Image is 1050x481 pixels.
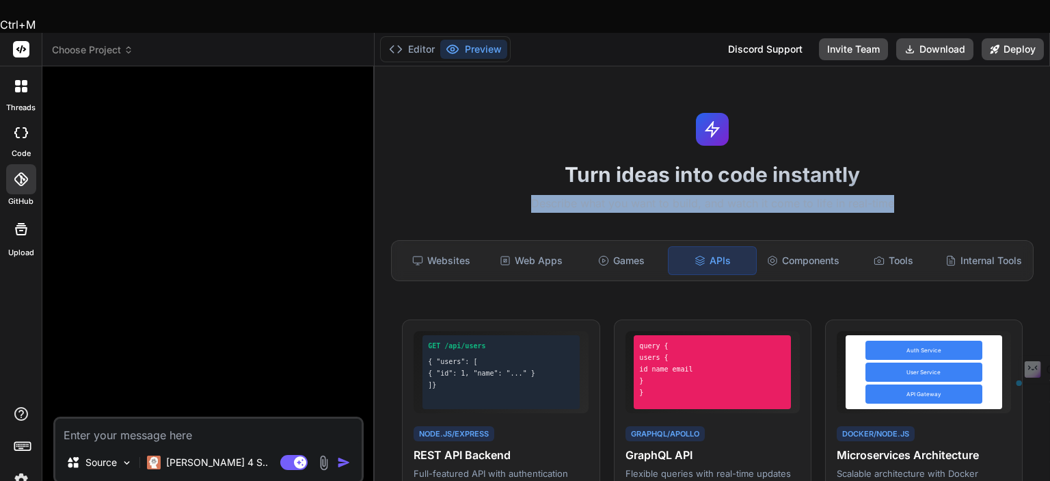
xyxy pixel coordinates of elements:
[383,195,1042,213] p: Describe what you want to build, and watch it come to life in real-time
[428,368,574,378] div: { "id": 1, "name": "..." }
[85,456,117,469] p: Source
[52,43,133,57] span: Choose Project
[865,341,982,360] div: Auth Service
[6,102,36,114] label: threads
[337,456,351,469] img: icon
[166,456,268,469] p: [PERSON_NAME] 4 S..
[440,40,507,59] button: Preview
[428,356,574,367] div: { "users": [
[639,387,785,398] div: }
[940,246,1027,275] div: Internal Tools
[316,455,332,471] img: attachment
[982,38,1044,60] button: Deploy
[414,426,494,442] div: Node.js/Express
[625,447,800,463] h4: GraphQL API
[8,247,34,259] label: Upload
[578,246,665,275] div: Games
[12,148,31,159] label: code
[850,246,937,275] div: Tools
[668,246,757,275] div: APIs
[837,467,1011,480] p: Scalable architecture with Docker
[837,447,1011,463] h4: Microservices Architecture
[121,457,133,469] img: Pick Models
[865,385,982,404] div: API Gateway
[428,380,574,390] div: ]}
[639,376,785,386] div: }
[837,426,915,442] div: Docker/Node.js
[819,38,888,60] button: Invite Team
[383,162,1042,187] h1: Turn ideas into code instantly
[865,363,982,382] div: User Service
[383,40,440,59] button: Editor
[414,447,588,463] h4: REST API Backend
[487,246,575,275] div: Web Apps
[896,38,973,60] button: Download
[428,341,574,351] div: GET /api/users
[639,352,785,363] div: users {
[759,246,847,275] div: Components
[625,426,705,442] div: GraphQL/Apollo
[639,364,785,374] div: id name email
[8,196,33,207] label: GitHub
[147,456,161,469] img: Claude 4 Sonnet
[720,38,811,60] div: Discord Support
[414,467,588,480] p: Full-featured API with authentication
[397,246,485,275] div: Websites
[639,341,785,351] div: query {
[625,467,800,480] p: Flexible queries with real-time updates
